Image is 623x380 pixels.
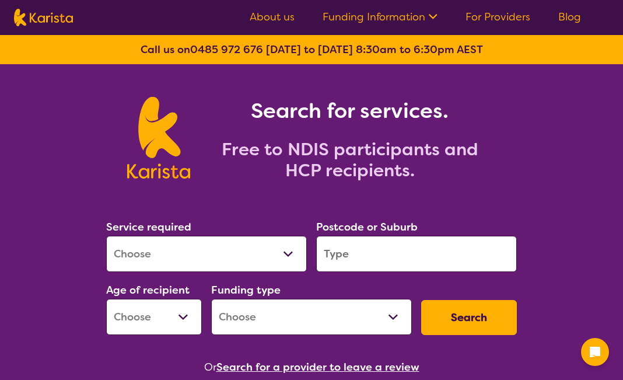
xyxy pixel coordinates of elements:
img: Karista logo [14,9,73,26]
button: Search for a provider to leave a review [216,358,419,376]
img: Karista logo [127,97,190,179]
a: Blog [558,10,581,24]
a: 0485 972 676 [190,43,263,57]
h2: Free to NDIS participants and HCP recipients. [204,139,496,181]
button: Search [421,300,517,335]
a: About us [250,10,295,24]
label: Service required [106,220,191,234]
input: Type [316,236,517,272]
label: Postcode or Suburb [316,220,418,234]
b: Call us on [DATE] to [DATE] 8:30am to 6:30pm AEST [141,43,483,57]
a: For Providers [466,10,530,24]
a: Funding Information [323,10,437,24]
label: Funding type [211,283,281,297]
span: Or [204,358,216,376]
h1: Search for services. [204,97,496,125]
label: Age of recipient [106,283,190,297]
